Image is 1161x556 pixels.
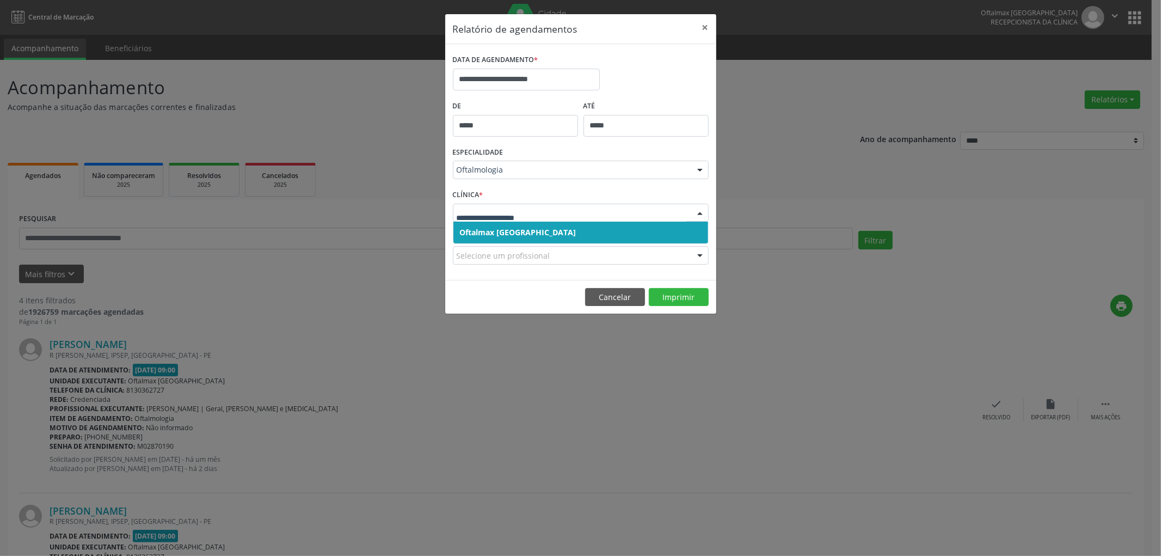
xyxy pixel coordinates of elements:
label: CLÍNICA [453,187,483,204]
span: Oftalmax [GEOGRAPHIC_DATA] [460,227,576,237]
label: DATA DE AGENDAMENTO [453,52,538,69]
span: Oftalmologia [457,164,686,175]
label: De [453,98,578,115]
label: ATÉ [583,98,709,115]
span: Selecione um profissional [457,250,550,261]
button: Imprimir [649,288,709,307]
h5: Relatório de agendamentos [453,22,578,36]
label: ESPECIALIDADE [453,144,503,161]
button: Cancelar [585,288,645,307]
button: Close [695,14,716,41]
